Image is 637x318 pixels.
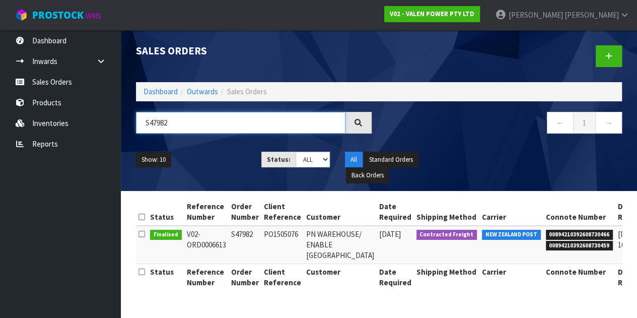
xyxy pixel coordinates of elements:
[543,199,616,226] th: Connote Number
[379,229,401,239] span: [DATE]
[564,10,618,20] span: [PERSON_NAME]
[15,9,28,21] img: cube-alt.png
[229,226,261,264] td: S47982
[261,226,304,264] td: PO1505076
[345,152,363,168] button: All
[573,112,596,134] a: 1
[546,230,613,240] span: 00894210392608730466
[543,264,616,290] th: Connote Number
[479,264,543,290] th: Carrier
[148,264,184,290] th: Status
[414,199,480,226] th: Shipping Method
[547,112,574,134] a: ←
[267,155,291,164] strong: Status:
[416,230,477,240] span: Contracted Freight
[595,112,622,134] a: →
[346,167,389,183] button: Back Orders
[136,45,372,57] h1: Sales Orders
[479,199,543,226] th: Carrier
[184,226,229,264] td: V02-ORD0006613
[150,230,182,240] span: Finalised
[546,241,613,251] span: 00894210392608730459
[304,264,377,290] th: Customer
[32,9,84,22] span: ProStock
[482,230,541,240] span: NEW ZEALAND POST
[414,264,480,290] th: Shipping Method
[86,11,101,21] small: WMS
[390,10,474,18] strong: V02 - VALEN POWER PTY LTD
[377,199,414,226] th: Date Required
[144,87,178,96] a: Dashboard
[364,152,418,168] button: Standard Orders
[136,112,345,134] input: Search sales orders
[304,199,377,226] th: Customer
[184,199,229,226] th: Reference Number
[387,112,622,137] nav: Page navigation
[377,264,414,290] th: Date Required
[508,10,562,20] span: [PERSON_NAME]
[136,152,171,168] button: Show: 10
[184,264,229,290] th: Reference Number
[227,87,267,96] span: Sales Orders
[229,264,261,290] th: Order Number
[261,199,304,226] th: Client Reference
[261,264,304,290] th: Client Reference
[229,199,261,226] th: Order Number
[304,226,377,264] td: PN WAREHOUSE/ ENABLE [GEOGRAPHIC_DATA]
[187,87,218,96] a: Outwards
[148,199,184,226] th: Status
